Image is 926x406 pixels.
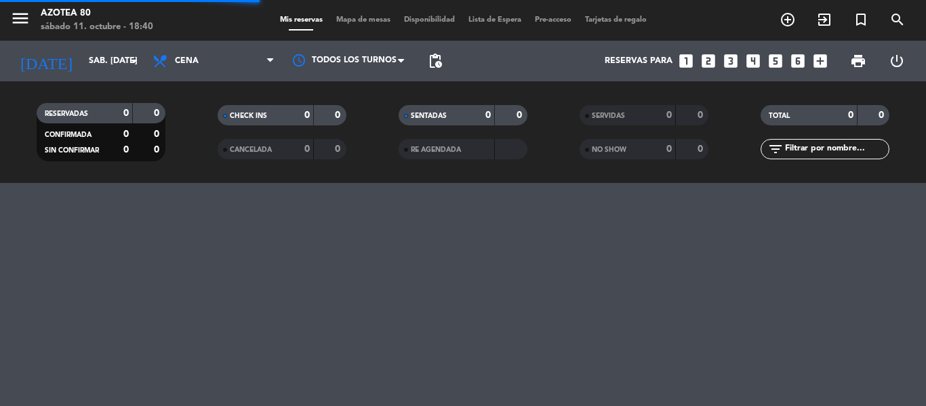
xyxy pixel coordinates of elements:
[605,56,672,66] span: Reservas para
[677,52,695,70] i: looks_one
[485,110,491,120] strong: 0
[273,16,329,24] span: Mis reservas
[879,110,887,120] strong: 0
[10,8,31,33] button: menu
[592,146,626,153] span: NO SHOW
[45,110,88,117] span: RESERVADAS
[578,16,653,24] span: Tarjetas de regalo
[780,12,796,28] i: add_circle_outline
[175,56,199,66] span: Cena
[123,129,129,139] strong: 0
[10,8,31,28] i: menu
[666,144,672,154] strong: 0
[811,52,829,70] i: add_box
[304,110,310,120] strong: 0
[154,129,162,139] strong: 0
[123,145,129,155] strong: 0
[767,52,784,70] i: looks_5
[767,141,784,157] i: filter_list
[41,20,153,34] div: sábado 11. octubre - 18:40
[335,144,343,154] strong: 0
[230,113,267,119] span: CHECK INS
[700,52,717,70] i: looks_two
[335,110,343,120] strong: 0
[41,7,153,20] div: Azotea 80
[411,113,447,119] span: SENTADAS
[329,16,397,24] span: Mapa de mesas
[769,113,790,119] span: TOTAL
[126,53,142,69] i: arrow_drop_down
[123,108,129,118] strong: 0
[816,12,832,28] i: exit_to_app
[411,146,461,153] span: RE AGENDADA
[427,53,443,69] span: pending_actions
[698,144,706,154] strong: 0
[698,110,706,120] strong: 0
[45,131,92,138] span: CONFIRMADA
[230,146,272,153] span: CANCELADA
[528,16,578,24] span: Pre-acceso
[666,110,672,120] strong: 0
[877,41,916,81] div: LOG OUT
[154,145,162,155] strong: 0
[853,12,869,28] i: turned_in_not
[397,16,462,24] span: Disponibilidad
[154,108,162,118] strong: 0
[304,144,310,154] strong: 0
[848,110,853,120] strong: 0
[10,46,82,76] i: [DATE]
[462,16,528,24] span: Lista de Espera
[517,110,525,120] strong: 0
[889,53,905,69] i: power_settings_new
[45,147,99,154] span: SIN CONFIRMAR
[722,52,740,70] i: looks_3
[889,12,906,28] i: search
[789,52,807,70] i: looks_6
[592,113,625,119] span: SERVIDAS
[784,142,889,157] input: Filtrar por nombre...
[744,52,762,70] i: looks_4
[850,53,866,69] span: print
